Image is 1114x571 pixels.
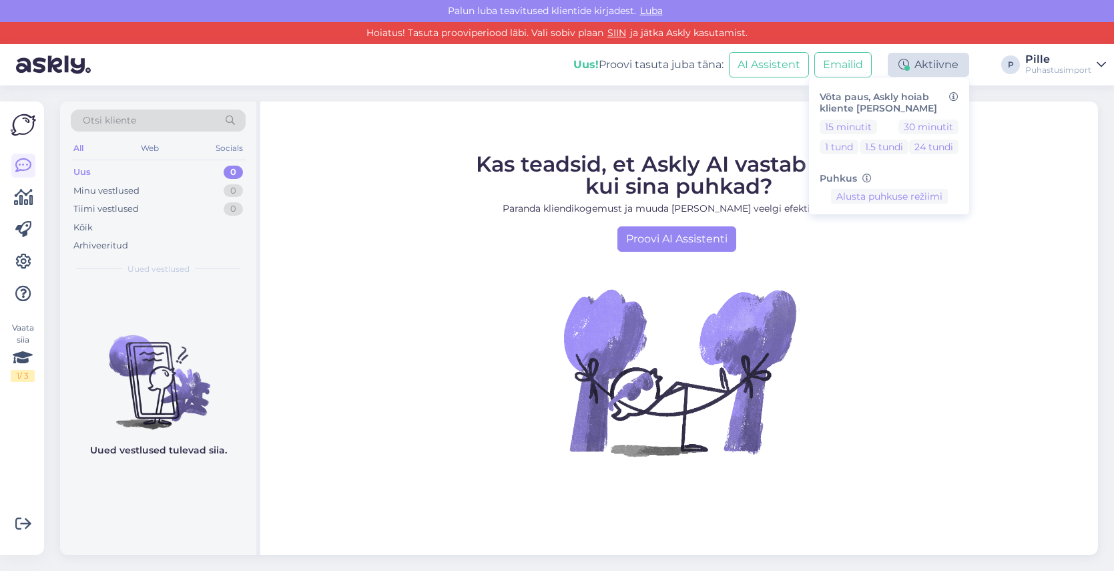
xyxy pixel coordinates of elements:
div: P [1001,55,1020,74]
div: 0 [224,184,243,198]
div: Minu vestlused [73,184,140,198]
button: AI Assistent [729,52,809,77]
div: Vaata siia [11,322,35,382]
a: SIIN [603,27,630,39]
p: Uued vestlused tulevad siia. [90,443,227,457]
div: 0 [224,202,243,216]
p: Paranda kliendikogemust ja muuda [PERSON_NAME] veelgi efektiivsemaks. [476,202,883,216]
h6: Puhkus [820,173,958,184]
button: Emailid [814,52,872,77]
span: Luba [636,5,667,17]
div: All [71,140,86,157]
h6: Võta paus, Askly hoiab kliente [PERSON_NAME] [820,91,958,114]
div: Proovi tasuta juba täna: [573,57,724,73]
img: Askly Logo [11,112,36,138]
button: 1.5 tundi [860,140,908,154]
div: Puhastusimport [1025,65,1091,75]
div: Socials [213,140,246,157]
button: 1 tund [820,140,858,154]
button: Alusta puhkuse režiimi [831,189,948,204]
div: Kõik [73,221,93,234]
div: 0 [224,166,243,179]
a: Proovi AI Assistenti [617,226,736,252]
div: Aktiivne [888,53,969,77]
a: PillePuhastusimport [1025,54,1106,75]
div: Web [138,140,162,157]
img: No Chat active [559,252,800,492]
div: 1 / 3 [11,370,35,382]
img: No chats [60,311,256,431]
span: Otsi kliente [83,114,136,128]
button: 30 minutit [898,120,958,134]
div: Uus [73,166,91,179]
div: Tiimi vestlused [73,202,139,216]
b: Uus! [573,58,599,71]
span: Uued vestlused [127,263,190,275]
button: 24 tundi [909,140,958,154]
div: Pille [1025,54,1091,65]
button: 15 minutit [820,120,877,134]
span: Kas teadsid, et Askly AI vastab ka siis, kui sina puhkad? [476,151,883,199]
div: Arhiveeritud [73,239,128,252]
